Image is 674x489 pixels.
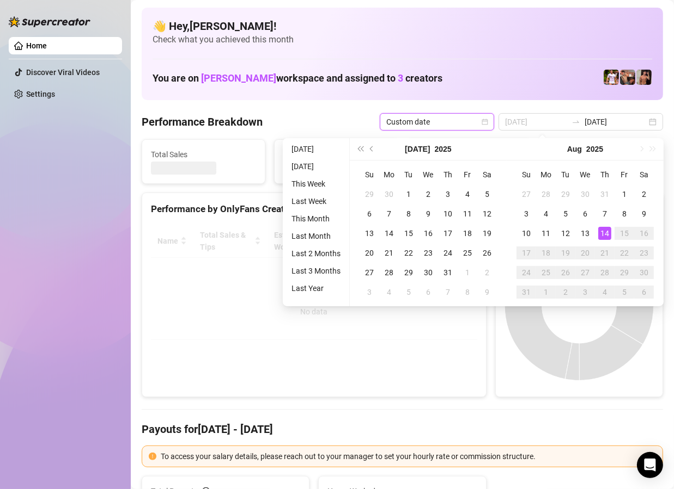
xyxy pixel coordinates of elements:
[360,224,379,243] td: 2025-07-13
[402,207,415,220] div: 8
[153,72,442,84] h1: You are on workspace and assigned to creators
[556,224,575,243] td: 2025-08-12
[382,227,396,240] div: 14
[399,263,418,282] td: 2025-07-29
[151,202,477,216] div: Performance by OnlyFans Creator
[556,165,575,184] th: Tu
[637,188,651,201] div: 2
[579,207,592,220] div: 6
[287,195,345,208] li: Last Week
[579,266,592,279] div: 27
[572,117,580,126] span: swap-right
[363,207,376,220] div: 6
[615,263,634,282] td: 2025-08-29
[595,204,615,224] td: 2025-08-07
[477,282,497,302] td: 2025-08-09
[637,207,651,220] div: 9
[520,227,533,240] div: 10
[598,188,611,201] div: 31
[539,188,552,201] div: 28
[481,227,494,240] div: 19
[615,243,634,263] td: 2025-08-22
[575,263,595,282] td: 2025-08-27
[517,282,536,302] td: 2025-08-31
[386,114,488,130] span: Custom date
[618,246,631,259] div: 22
[595,243,615,263] td: 2025-08-21
[477,184,497,204] td: 2025-07-05
[382,266,396,279] div: 28
[567,138,582,160] button: Choose a month
[360,243,379,263] td: 2025-07-20
[598,207,611,220] div: 7
[461,188,474,201] div: 4
[595,282,615,302] td: 2025-09-04
[458,282,477,302] td: 2025-08-08
[634,263,654,282] td: 2025-08-30
[615,204,634,224] td: 2025-08-08
[438,165,458,184] th: Th
[598,266,611,279] div: 28
[402,246,415,259] div: 22
[634,224,654,243] td: 2025-08-16
[438,204,458,224] td: 2025-07-10
[461,246,474,259] div: 25
[153,18,652,34] h4: 👋 Hey, [PERSON_NAME] !
[458,263,477,282] td: 2025-08-01
[575,282,595,302] td: 2025-09-03
[579,188,592,201] div: 30
[615,282,634,302] td: 2025-09-05
[438,243,458,263] td: 2025-07-24
[379,184,399,204] td: 2025-06-30
[481,207,494,220] div: 12
[517,243,536,263] td: 2025-08-17
[26,90,55,98] a: Settings
[402,286,415,299] div: 5
[422,286,435,299] div: 6
[142,422,663,437] h4: Payouts for [DATE] - [DATE]
[405,138,430,160] button: Choose a month
[536,224,556,243] td: 2025-08-11
[536,204,556,224] td: 2025-08-04
[399,282,418,302] td: 2025-08-05
[595,165,615,184] th: Th
[422,207,435,220] div: 9
[441,286,454,299] div: 7
[287,230,345,243] li: Last Month
[363,246,376,259] div: 20
[556,243,575,263] td: 2025-08-19
[575,204,595,224] td: 2025-08-06
[477,224,497,243] td: 2025-07-19
[482,119,488,125] span: calendar
[461,227,474,240] div: 18
[520,266,533,279] div: 24
[634,184,654,204] td: 2025-08-02
[161,450,656,462] div: To access your salary details, please reach out to your manager to set your hourly rate or commis...
[575,224,595,243] td: 2025-08-13
[556,184,575,204] td: 2025-07-29
[559,188,572,201] div: 29
[287,177,345,190] li: This Week
[598,246,611,259] div: 21
[517,204,536,224] td: 2025-08-03
[536,243,556,263] td: 2025-08-18
[520,188,533,201] div: 27
[363,266,376,279] div: 27
[379,224,399,243] td: 2025-07-14
[579,227,592,240] div: 13
[287,143,345,156] li: [DATE]
[559,286,572,299] div: 2
[418,204,438,224] td: 2025-07-09
[379,204,399,224] td: 2025-07-07
[477,243,497,263] td: 2025-07-26
[637,286,651,299] div: 6
[536,263,556,282] td: 2025-08-25
[539,246,552,259] div: 18
[517,165,536,184] th: Su
[458,224,477,243] td: 2025-07-18
[618,286,631,299] div: 5
[399,184,418,204] td: 2025-07-01
[363,227,376,240] div: 13
[399,224,418,243] td: 2025-07-15
[556,263,575,282] td: 2025-08-26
